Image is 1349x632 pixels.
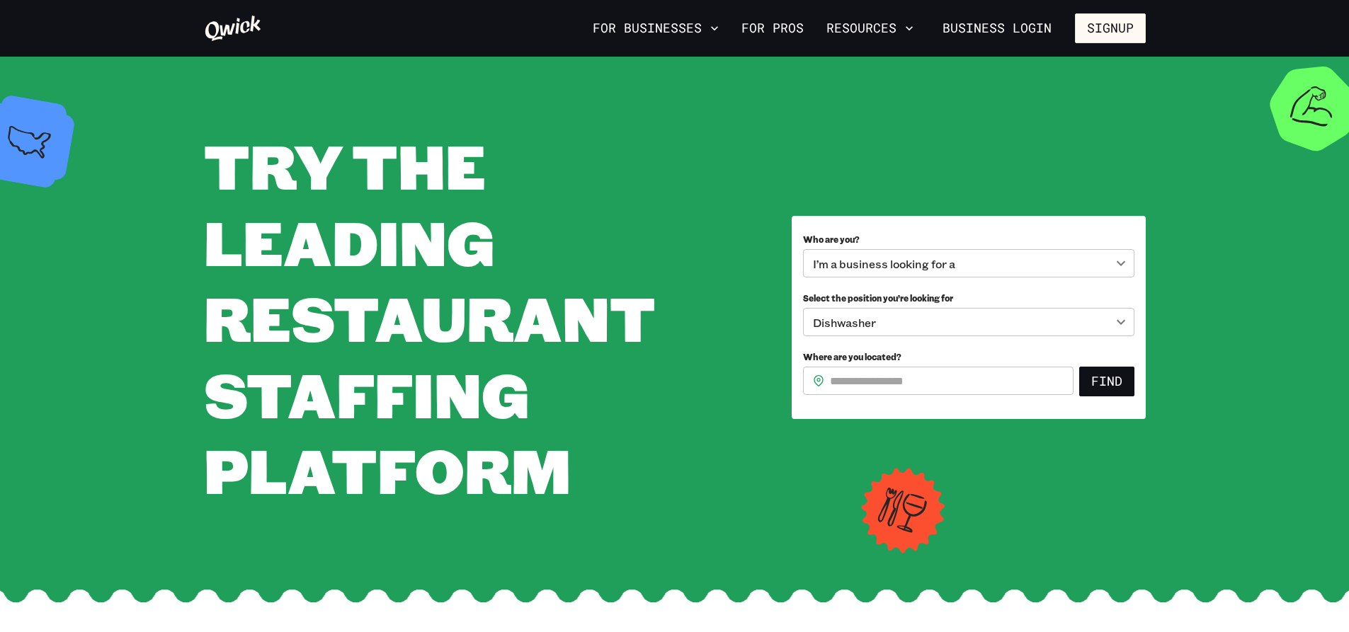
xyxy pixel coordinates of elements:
span: TRY THE LEADING RESTAURANT STAFFING PLATFORM [204,125,655,510]
span: Select the position you’re looking for [803,292,953,304]
button: Find [1079,367,1134,396]
button: For Businesses [587,16,724,40]
a: Business Login [930,13,1064,43]
div: Dishwasher [803,308,1134,336]
div: I’m a business looking for a [803,249,1134,277]
a: For Pros [736,16,809,40]
span: Who are you? [803,234,860,245]
button: Signup [1075,13,1146,43]
button: Resources [821,16,919,40]
span: Where are you located? [803,351,901,362]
